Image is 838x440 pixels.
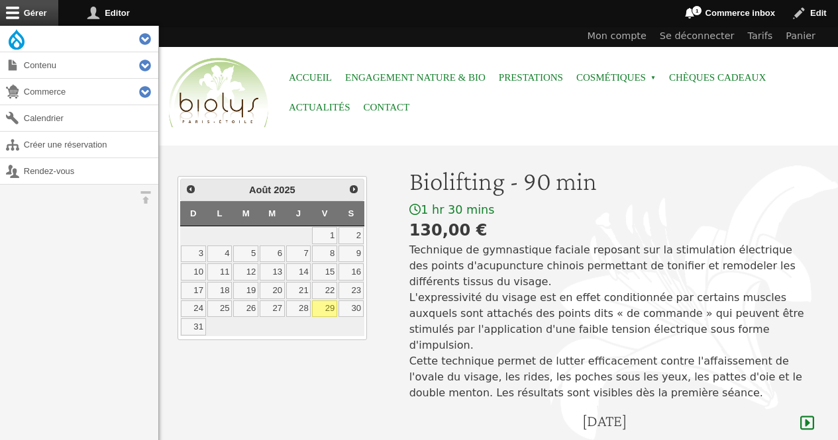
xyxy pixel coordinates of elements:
span: Dimanche [190,208,197,218]
a: 25 [207,300,233,318]
a: 30 [339,300,364,318]
a: 27 [260,300,285,318]
span: 2025 [274,185,295,195]
a: 11 [207,263,233,281]
span: Mercredi [268,208,276,218]
a: 16 [339,263,364,281]
a: Tarifs [741,26,780,47]
span: » [651,75,656,81]
a: Chèques cadeaux [669,63,766,93]
span: Suivant [348,184,359,195]
a: Suivant [344,181,362,198]
img: Accueil [166,56,272,131]
span: Samedi [348,208,354,218]
span: Précédent [185,184,196,195]
a: 3 [181,245,206,263]
a: Actualités [289,93,350,122]
a: 7 [286,245,311,263]
a: 1 [312,227,337,244]
a: Accueil [289,63,332,93]
a: 18 [207,282,233,299]
a: Contact [364,93,410,122]
a: 15 [312,263,337,281]
a: 24 [181,300,206,318]
a: Mon compte [581,26,653,47]
a: 21 [286,282,311,299]
a: 5 [233,245,258,263]
a: 8 [312,245,337,263]
a: 12 [233,263,258,281]
a: Précédent [182,181,199,198]
a: 23 [339,282,364,299]
span: Vendredi [322,208,328,218]
a: 26 [233,300,258,318]
span: 1 [692,5,702,16]
div: 1 hr 30 mins [409,202,814,218]
a: Engagement Nature & Bio [345,63,486,93]
header: Entête du site [159,26,838,139]
button: Orientation horizontale [132,185,158,210]
a: 17 [181,282,206,299]
div: 130,00 € [409,218,814,242]
h4: [DATE] [582,412,627,431]
a: 13 [260,263,285,281]
p: Technique de gymnastique faciale reposant sur la stimulation électrique des points d'acupuncture ... [409,242,814,401]
span: Cosmétiques [576,63,656,93]
a: 31 [181,318,206,335]
a: Panier [779,26,822,47]
a: 29 [312,300,337,318]
a: 14 [286,263,311,281]
span: Lundi [217,208,222,218]
a: 19 [233,282,258,299]
a: 4 [207,245,233,263]
a: 2 [339,227,364,244]
span: Août [249,185,271,195]
a: Prestations [499,63,563,93]
a: 9 [339,245,364,263]
a: 6 [260,245,285,263]
a: 10 [181,263,206,281]
span: Mardi [242,208,250,218]
a: 20 [260,282,285,299]
a: 28 [286,300,311,318]
span: Jeudi [296,208,301,218]
a: 22 [312,282,337,299]
h1: Biolifting - 90 min [409,165,814,197]
a: Se déconnecter [653,26,741,47]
